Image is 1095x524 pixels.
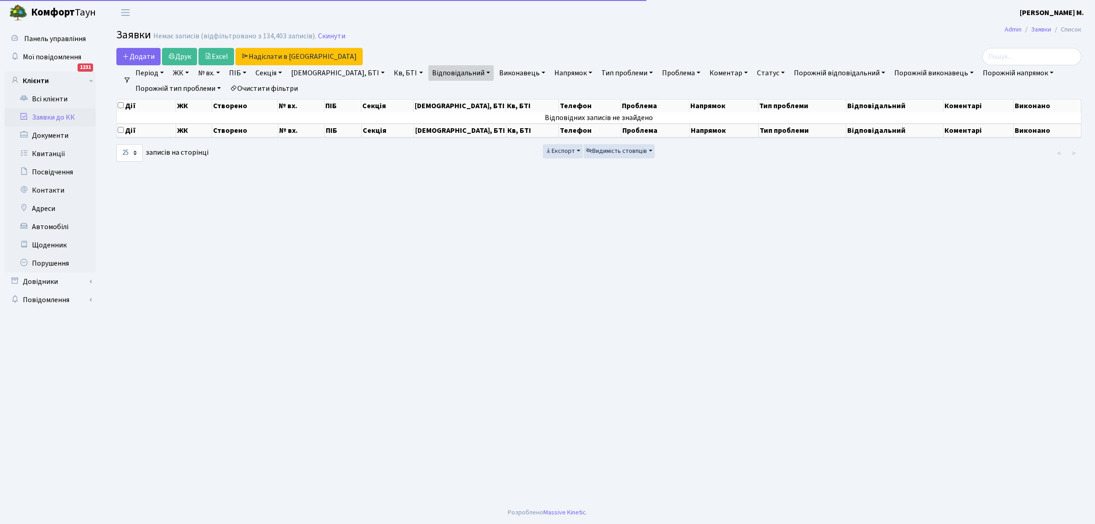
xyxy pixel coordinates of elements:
td: Відповідних записів не знайдено [117,112,1081,123]
span: Додати [122,52,155,62]
th: Тип проблеми [758,100,846,112]
a: Порожній виконавець [891,65,977,81]
a: Відповідальний [428,65,494,81]
a: Виконавець [495,65,549,81]
button: Видимість стовпців [584,144,655,158]
th: Напрямок [689,100,758,112]
th: № вх. [278,124,325,137]
th: Виконано [1014,100,1081,112]
a: Контакти [5,181,96,199]
th: [DEMOGRAPHIC_DATA], БТІ [414,100,506,112]
th: № вх. [278,100,324,112]
a: Кв, БТІ [390,65,426,81]
a: Мої повідомлення1231 [5,48,96,66]
a: Адреси [5,199,96,218]
th: Кв, БТІ [506,124,559,137]
th: ЖК [176,100,212,112]
a: Проблема [658,65,704,81]
a: Тип проблеми [598,65,657,81]
a: Посвідчення [5,163,96,181]
a: Admin [1005,25,1022,34]
b: [PERSON_NAME] М. [1020,8,1084,18]
nav: breadcrumb [991,20,1095,39]
span: Експорт [545,147,575,156]
span: Заявки [116,27,151,43]
a: Повідомлення [5,291,96,309]
th: Дії [117,100,176,112]
a: Massive Kinetic [543,508,586,517]
a: Автомобілі [5,218,96,236]
div: Немає записів (відфільтровано з 134,403 записів). [153,32,316,41]
a: Скинути [318,32,345,41]
th: Проблема [621,100,689,112]
a: Друк [162,48,197,65]
a: ПІБ [225,65,250,81]
th: Секція [361,100,414,112]
th: Телефон [559,100,621,112]
a: Секція [252,65,286,81]
th: Проблема [621,124,690,137]
th: ПІБ [325,124,362,137]
li: Список [1051,25,1081,35]
div: Розроблено . [508,508,587,518]
a: Порожній тип проблеми [132,81,224,96]
th: Виконано [1014,124,1081,137]
img: logo.png [9,4,27,22]
a: Щоденник [5,236,96,254]
a: Напрямок [551,65,596,81]
th: Створено [212,100,278,112]
th: Тип проблеми [759,124,846,137]
a: № вх. [194,65,224,81]
th: ПІБ [324,100,361,112]
th: Коментарі [944,124,1014,137]
a: Порожній напрямок [979,65,1057,81]
button: Переключити навігацію [114,5,137,20]
a: Порожній відповідальний [790,65,889,81]
a: Додати [116,48,161,65]
th: Телефон [559,124,621,137]
a: Всі клієнти [5,90,96,108]
a: Excel [198,48,234,65]
th: Коментарі [944,100,1014,112]
th: Відповідальний [846,100,944,112]
a: [PERSON_NAME] М. [1020,7,1084,18]
a: Клієнти [5,72,96,90]
span: Таун [31,5,96,21]
span: Панель управління [24,34,86,44]
a: Заявки до КК [5,108,96,126]
button: Експорт [543,144,583,158]
div: 1231 [78,63,93,72]
a: Порушення [5,254,96,272]
th: Дії [117,124,176,137]
a: Панель управління [5,30,96,48]
th: Секція [362,124,414,137]
a: Статус [753,65,788,81]
a: Надіслати в [GEOGRAPHIC_DATA] [235,48,363,65]
select: записів на сторінці [116,144,143,162]
th: [DEMOGRAPHIC_DATA], БТІ [414,124,506,137]
a: ЖК [169,65,193,81]
b: Комфорт [31,5,75,20]
a: Коментар [706,65,751,81]
label: записів на сторінці [116,144,209,162]
span: Видимість стовпців [586,147,647,156]
a: Період [132,65,167,81]
th: Відповідальний [846,124,944,137]
th: ЖК [176,124,212,137]
a: Довідники [5,272,96,291]
a: Документи [5,126,96,145]
a: [DEMOGRAPHIC_DATA], БТІ [287,65,388,81]
th: Напрямок [690,124,759,137]
span: Мої повідомлення [23,52,81,62]
th: Створено [212,124,278,137]
a: Очистити фільтри [226,81,302,96]
th: Кв, БТІ [506,100,558,112]
a: Квитанції [5,145,96,163]
a: Заявки [1031,25,1051,34]
input: Пошук... [982,48,1081,65]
